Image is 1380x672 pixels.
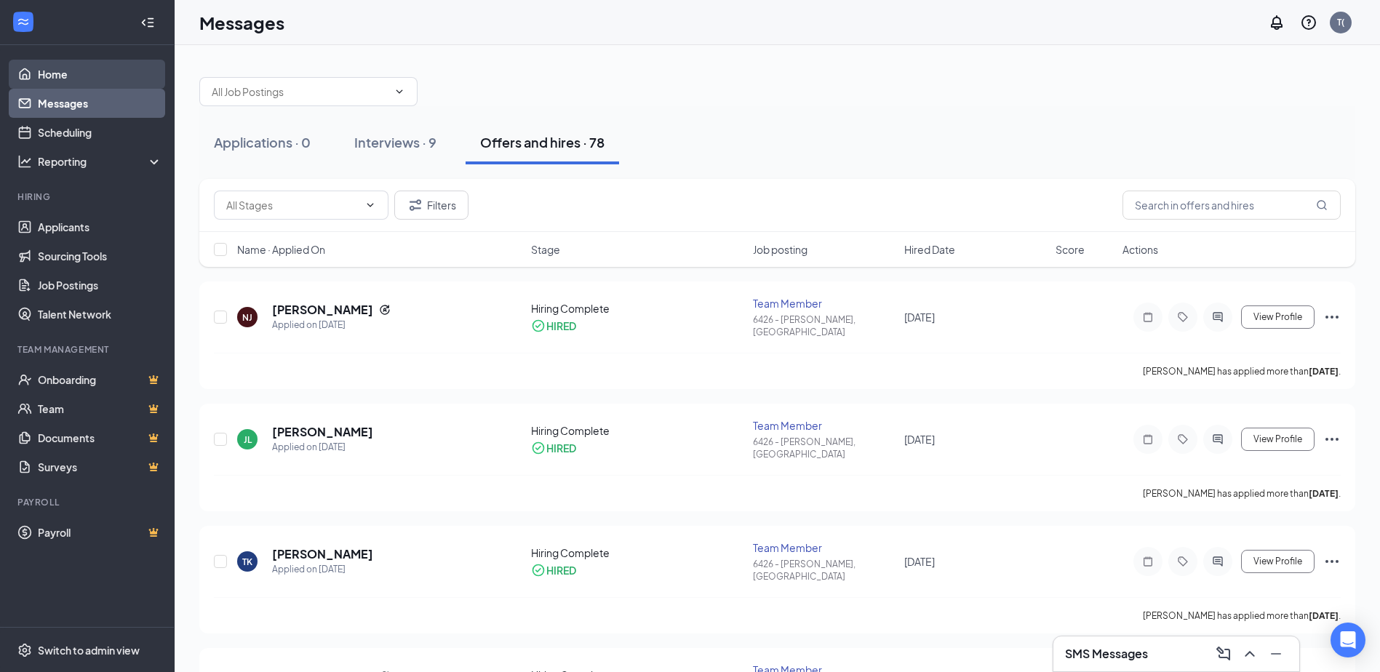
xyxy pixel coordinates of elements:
[1323,553,1341,570] svg: Ellipses
[1241,645,1259,663] svg: ChevronUp
[1143,609,1341,622] p: [PERSON_NAME] has applied more than .
[242,556,252,568] div: TK
[226,197,359,213] input: All Stages
[237,242,325,257] span: Name · Applied On
[1309,610,1339,621] b: [DATE]
[904,311,935,324] span: [DATE]
[1253,312,1302,322] span: View Profile
[1309,366,1339,377] b: [DATE]
[272,440,373,455] div: Applied on [DATE]
[38,423,162,452] a: DocumentsCrown
[1300,14,1317,31] svg: QuestionInfo
[546,441,576,455] div: HIRED
[1174,556,1192,567] svg: Tag
[1122,191,1341,220] input: Search in offers and hires
[38,518,162,547] a: PayrollCrown
[753,418,896,433] div: Team Member
[1139,556,1157,567] svg: Note
[17,643,32,657] svg: Settings
[364,199,376,211] svg: ChevronDown
[242,311,252,324] div: NJ
[244,433,252,446] div: JL
[407,196,424,214] svg: Filter
[38,394,162,423] a: TeamCrown
[38,643,140,657] div: Switch to admin view
[546,319,576,333] div: HIRED
[214,133,311,151] div: Applications · 0
[38,452,162,481] a: SurveysCrown
[753,296,896,311] div: Team Member
[1238,642,1261,665] button: ChevronUp
[394,86,405,97] svg: ChevronDown
[272,318,391,332] div: Applied on [DATE]
[1331,623,1365,657] div: Open Intercom Messenger
[1241,550,1315,573] button: View Profile
[1323,431,1341,448] svg: Ellipses
[1212,642,1235,665] button: ComposeMessage
[1241,428,1315,451] button: View Profile
[17,154,32,169] svg: Analysis
[1267,645,1285,663] svg: Minimize
[1241,305,1315,329] button: View Profile
[1209,556,1227,567] svg: ActiveChat
[38,212,162,241] a: Applicants
[354,133,436,151] div: Interviews · 9
[531,423,745,438] div: Hiring Complete
[753,540,896,555] div: Team Member
[531,301,745,316] div: Hiring Complete
[38,365,162,394] a: OnboardingCrown
[531,563,546,577] svg: CheckmarkCircle
[272,302,373,318] h5: [PERSON_NAME]
[1139,311,1157,323] svg: Note
[1253,556,1302,567] span: View Profile
[1143,365,1341,377] p: [PERSON_NAME] has applied more than .
[531,319,546,333] svg: CheckmarkCircle
[1309,488,1339,499] b: [DATE]
[17,496,159,508] div: Payroll
[753,558,896,583] div: 6426 - [PERSON_NAME], [GEOGRAPHIC_DATA]
[1065,646,1148,662] h3: SMS Messages
[1143,487,1341,500] p: [PERSON_NAME] has applied more than .
[1323,308,1341,326] svg: Ellipses
[1209,311,1227,323] svg: ActiveChat
[904,242,955,257] span: Hired Date
[38,300,162,329] a: Talent Network
[17,191,159,203] div: Hiring
[1122,242,1158,257] span: Actions
[394,191,468,220] button: Filter Filters
[199,10,284,35] h1: Messages
[1056,242,1085,257] span: Score
[38,89,162,118] a: Messages
[38,271,162,300] a: Job Postings
[753,242,807,257] span: Job posting
[38,60,162,89] a: Home
[546,563,576,577] div: HIRED
[272,424,373,440] h5: [PERSON_NAME]
[1209,433,1227,445] svg: ActiveChat
[1215,645,1232,663] svg: ComposeMessage
[1268,14,1285,31] svg: Notifications
[1174,311,1192,323] svg: Tag
[1316,199,1328,211] svg: MagnifyingGlass
[272,546,373,562] h5: [PERSON_NAME]
[38,241,162,271] a: Sourcing Tools
[1174,433,1192,445] svg: Tag
[904,555,935,568] span: [DATE]
[1264,642,1288,665] button: Minimize
[1139,433,1157,445] svg: Note
[753,313,896,338] div: 6426 - [PERSON_NAME], [GEOGRAPHIC_DATA]
[753,436,896,460] div: 6426 - [PERSON_NAME], [GEOGRAPHIC_DATA]
[38,154,163,169] div: Reporting
[1253,434,1302,444] span: View Profile
[17,343,159,356] div: Team Management
[1337,16,1344,28] div: T(
[212,84,388,100] input: All Job Postings
[38,118,162,147] a: Scheduling
[379,304,391,316] svg: Reapply
[531,545,745,560] div: Hiring Complete
[272,562,373,577] div: Applied on [DATE]
[140,15,155,30] svg: Collapse
[16,15,31,29] svg: WorkstreamLogo
[904,433,935,446] span: [DATE]
[531,242,560,257] span: Stage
